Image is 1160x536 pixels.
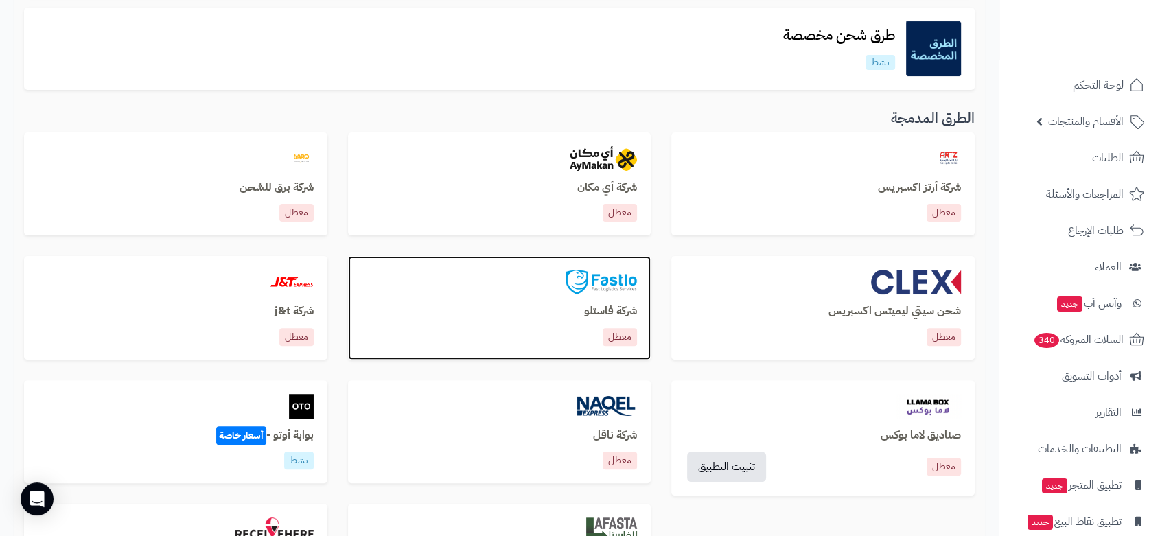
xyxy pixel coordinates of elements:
span: التطبيقات والخدمات [1038,439,1122,458]
a: العملاء [1008,250,1152,283]
a: أدوات التسويق [1008,360,1152,393]
h3: شركة j&t [38,305,314,318]
img: artzexpress [936,146,961,171]
p: معطل [603,204,637,222]
a: السلات المتروكة340 [1008,323,1152,356]
img: aymakan [570,146,637,171]
a: barqشركة برق للشحنمعطل [24,132,327,236]
h3: شركة أي مكان [362,182,638,194]
h3: شحن سيتي ليميتس اكسبريس [685,305,961,318]
img: barq [289,146,314,171]
a: jtشركة j&tمعطل [24,256,327,360]
img: jt [270,270,314,294]
h3: شركة برق للشحن [38,182,314,194]
a: طرق شحن مخصصةنشط [772,27,906,69]
img: fastlo [566,270,637,294]
img: naqel [575,394,637,419]
span: تطبيق المتجر [1041,476,1122,495]
h3: بوابة أوتو - [38,430,314,442]
a: التطبيقات والخدمات [1008,432,1152,465]
a: llamabox [685,394,961,419]
span: جديد [1042,478,1067,493]
p: نشط [866,55,895,70]
p: معطل [927,328,961,346]
a: تطبيق المتجرجديد [1008,469,1152,502]
span: طلبات الإرجاع [1068,221,1124,240]
p: معطل [279,204,314,222]
span: لوحة التحكم [1073,75,1124,95]
span: الأقسام والمنتجات [1048,112,1124,131]
span: السلات المتروكة [1033,330,1124,349]
a: المراجعات والأسئلة [1008,178,1152,211]
a: تثبيت التطبيق [687,452,766,482]
img: oto [289,394,314,419]
a: التقارير [1008,396,1152,429]
span: 340 [1034,333,1059,348]
p: معطل [279,328,314,346]
span: جديد [1057,296,1082,312]
a: clexشحن سيتي ليميتس اكسبريسمعطل [671,256,975,360]
p: معطل [927,204,961,222]
span: وآتس آب [1056,294,1122,313]
span: تطبيق نقاط البيع [1026,512,1122,531]
div: Open Intercom Messenger [21,482,54,515]
span: العملاء [1095,257,1122,277]
span: المراجعات والأسئلة [1046,185,1124,204]
a: طلبات الإرجاع [1008,214,1152,247]
a: artzexpressشركة أرتز اكسبريسمعطل [671,132,975,236]
span: الطلبات [1092,148,1124,167]
span: التقارير [1095,403,1122,422]
a: fastloشركة فاستلومعطل [348,256,651,360]
p: نشط [284,452,314,469]
a: otoبوابة أوتو -أسعار خاصةنشط [24,380,327,484]
img: llamabox [896,394,961,419]
a: وآتس آبجديد [1008,287,1152,320]
a: naqelشركة ناقلمعطل [348,380,651,484]
h3: شركة فاستلو [362,305,638,318]
img: clex [871,270,961,294]
a: aymakanشركة أي مكانمعطل [348,132,651,236]
a: الطلبات [1008,141,1152,174]
h3: شركة أرتز اكسبريس [685,182,961,194]
a: معطل [927,458,961,476]
span: أسعار خاصة [216,426,266,445]
p: معطل [603,328,637,346]
span: جديد [1028,515,1053,530]
span: أدوات التسويق [1062,366,1122,386]
h3: طرق شحن مخصصة [772,27,906,43]
a: لوحة التحكم [1008,69,1152,102]
a: صناديق لاما بوكس [685,430,961,442]
h3: الطرق المدمجة [24,110,975,126]
h3: شركة ناقل [362,430,638,442]
p: معطل [603,452,637,469]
